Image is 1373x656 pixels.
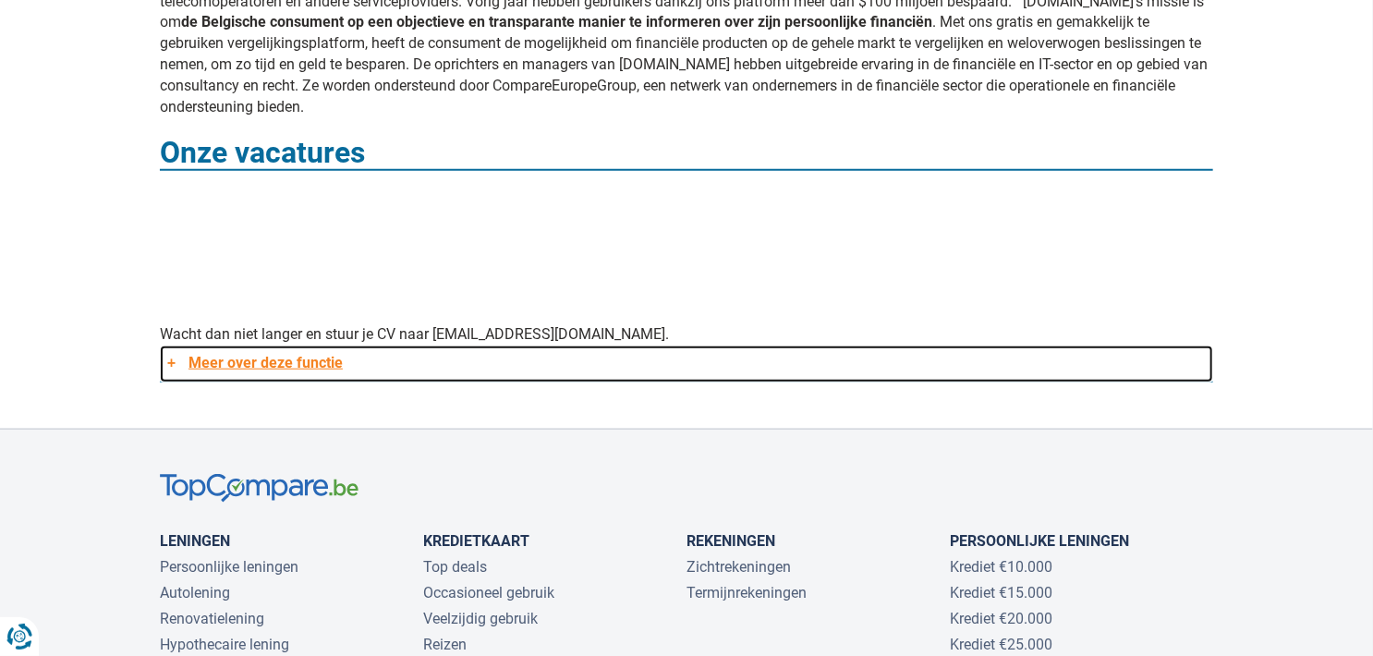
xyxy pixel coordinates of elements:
img: TopCompare [160,474,358,503]
a: Rekeningen [686,532,775,550]
b: de Belgische consument op een objectieve en transparante manier te informeren over zijn persoonli... [181,13,932,30]
a: Persoonlijke leningen [160,558,298,576]
a: Persoonlijke leningen [950,532,1129,550]
h4: Junior digitale marketeer [160,220,1213,243]
a: Hypothecaire lening [160,636,289,653]
a: Renovatielening [160,610,264,627]
h3: Onze vacatures [160,137,1213,171]
p: Sta je klaar om je carrière een geweldige start te geven en onze toekomstige digital advertising ... [160,252,1213,316]
a: Top deals [423,558,487,576]
a: Krediet €15.000 [950,584,1052,601]
a: Krediet €20.000 [950,610,1052,627]
a: Veelzijdig gebruik [423,610,538,627]
a: Termijnrekeningen [686,584,807,601]
a: Autolening [160,584,230,601]
a: Kredietkaart [423,532,529,550]
a: Meer over deze functie [160,346,1213,383]
a: Krediet €25.000 [950,636,1052,653]
a: Zichtrekeningen [686,558,791,576]
a: Occasioneel gebruik [423,584,554,601]
a: Reizen [423,636,467,653]
a: Krediet €10.000 [950,558,1052,576]
a: Leningen [160,532,230,550]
